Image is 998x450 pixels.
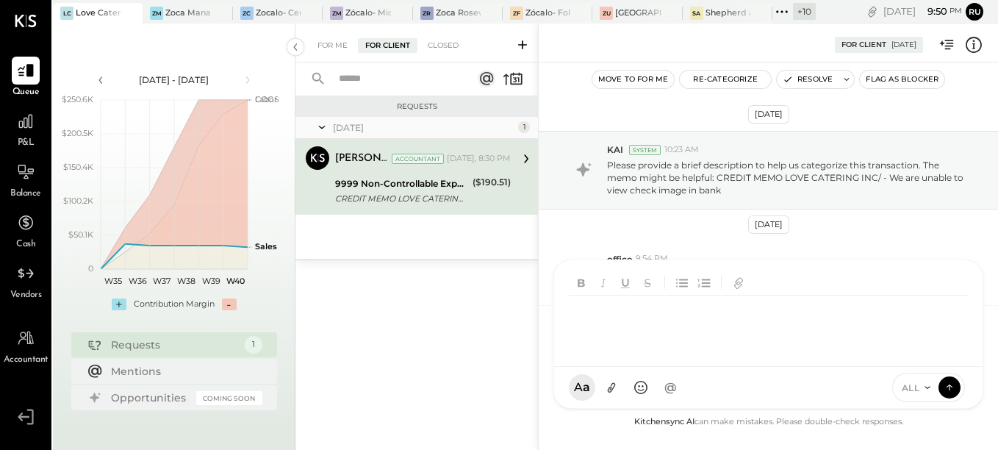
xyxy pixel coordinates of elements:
span: Accountant [4,354,49,367]
div: [DATE] [748,105,789,124]
span: pm [949,6,962,16]
div: Zocalo- Central Kitchen (Commissary) [256,7,301,19]
div: For Client [841,40,886,50]
text: W37 [153,276,170,286]
button: Re-Categorize [680,71,771,88]
div: ZM [330,7,343,20]
button: Ordered List [694,272,714,293]
a: Queue [1,57,51,99]
button: Bold [572,272,591,293]
span: Balance [10,187,41,201]
div: Sa [690,7,703,20]
div: Closed [420,38,466,53]
button: Flag as Blocker [860,71,944,88]
div: System [629,145,661,155]
div: For Client [358,38,417,53]
a: Balance [1,158,51,201]
div: 1 [245,336,262,354]
div: Zoca Management Services Inc [165,7,210,19]
text: W38 [177,276,195,286]
div: 9999 Non-Controllable Expenses:Other Income and Expenses:To Be Classified P&L [335,176,468,191]
div: ZC [240,7,254,20]
span: office [607,253,632,265]
a: Vendors [1,260,51,302]
div: [DATE] [333,121,514,134]
span: a [583,380,590,395]
div: + [112,299,126,310]
div: [DATE] [891,40,916,50]
div: copy link [865,4,880,19]
div: ZR [420,7,434,20]
span: ALL [902,382,920,394]
text: Sales [255,241,277,251]
a: P&L [1,107,51,150]
text: W35 [104,276,121,286]
span: 10:23 AM [664,144,699,156]
button: Resolve [777,71,839,88]
span: @ [664,380,677,395]
div: Opportunities [111,390,189,405]
div: [DATE] [748,215,789,234]
div: For Me [310,38,355,53]
text: W39 [201,276,220,286]
p: Please provide a brief description to help us categorize this transaction. The memo might be help... [607,159,967,196]
div: [PERSON_NAME] [335,151,389,166]
div: 1 [518,121,530,133]
text: $150.4K [63,162,93,172]
span: Cash [16,238,35,251]
text: 0 [88,263,93,274]
button: Aa [569,374,595,401]
button: Move to for me [592,71,675,88]
div: + 10 [793,3,816,20]
div: Shepherd and [PERSON_NAME] [706,7,750,19]
div: ZM [150,7,163,20]
text: W40 [226,276,244,286]
button: Unordered List [672,272,692,293]
text: Labor [255,94,277,104]
div: Love Catering, Inc. [76,7,121,19]
button: @ [657,374,683,401]
button: Ru [966,3,983,21]
div: - [222,299,237,310]
div: LC [60,7,73,20]
div: ($190.51) [473,175,511,190]
div: [DATE] - [DATE] [112,74,237,86]
text: W36 [128,276,146,286]
div: ZF [510,7,523,20]
div: ZU [600,7,613,20]
div: Mentions [111,364,255,379]
text: $100.2K [63,196,93,206]
span: 9 : 50 [918,4,947,18]
div: Zócalo- Folsom [525,7,570,19]
div: Zócalo- Midtown (Zoca Inc.) [345,7,390,19]
span: 9:54 PM [636,253,668,265]
span: P&L [18,137,35,150]
span: KAI [607,143,623,156]
a: Accountant [1,324,51,367]
div: [DATE], 8:30 PM [447,153,511,165]
div: Coming Soon [196,391,262,405]
div: Requests [303,101,531,112]
text: $200.5K [62,128,93,138]
div: Contribution Margin [134,299,215,310]
button: Strikethrough [638,272,657,293]
span: Vendors [10,289,42,302]
div: CREDIT MEMO LOVE CATERING INC/ - We are unable to view check image in bank [335,191,468,206]
button: Italic [594,272,613,293]
div: [GEOGRAPHIC_DATA] [615,7,660,19]
div: Zoca Roseville Inc. [436,7,481,19]
button: Add URL [729,272,748,293]
div: [DATE] [883,4,962,18]
text: $50.1K [68,229,93,240]
span: Queue [12,86,40,99]
div: Requests [111,337,237,352]
div: Accountant [392,154,444,164]
text: $250.6K [62,94,93,104]
a: Cash [1,209,51,251]
button: Underline [616,272,635,293]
